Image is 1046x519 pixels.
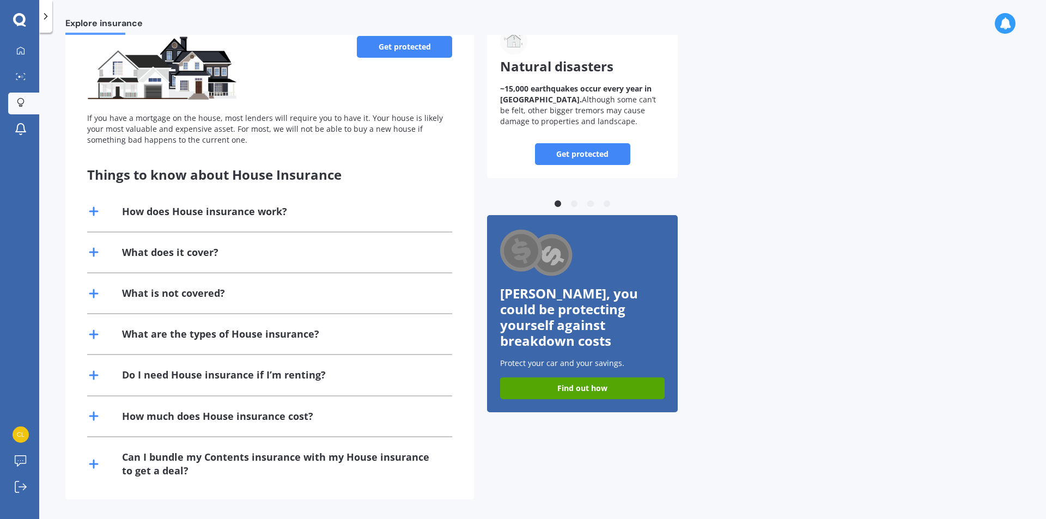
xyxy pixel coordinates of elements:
[535,143,630,165] a: Get protected
[122,205,287,218] div: How does House insurance work?
[122,327,319,341] div: What are the types of House insurance?
[122,410,313,423] div: How much does House insurance cost?
[500,83,665,127] p: Although some can’t be felt, other bigger tremors may cause damage to properties and landscape.
[500,228,574,279] img: Cashback
[569,199,580,210] button: 2
[87,166,342,184] span: Things to know about House Insurance
[122,450,439,478] div: Can I bundle my Contents insurance with my House insurance to get a deal?
[122,246,218,259] div: What does it cover?
[500,27,527,54] img: Natural disasters
[500,57,613,75] span: Natural disasters
[122,368,326,382] div: Do I need House insurance if I’m renting?
[500,377,665,399] a: Find out how
[500,284,638,349] span: [PERSON_NAME], you could be protecting yourself against breakdown costs
[122,286,225,300] div: What is not covered?
[585,199,596,210] button: 3
[500,358,665,369] p: Protect your car and your savings.
[552,199,563,210] button: 1
[65,18,143,33] span: Explore insurance
[87,36,238,101] img: House insurance
[500,83,652,105] b: ~15,000 earthquakes occur every year in [GEOGRAPHIC_DATA].
[87,113,452,145] div: If you have a mortgage on the house, most lenders will require you to have it. Your house is like...
[13,426,29,443] img: 021e064cfe1469bf58b3a7fcc6ac7e44
[357,36,452,58] a: Get protected
[601,199,612,210] button: 4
